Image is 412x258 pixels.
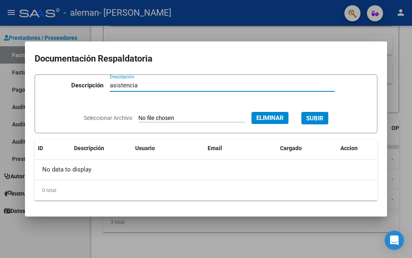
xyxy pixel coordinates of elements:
datatable-header-cell: Cargado [277,140,337,157]
datatable-header-cell: ID [35,140,71,157]
span: Email [208,145,222,151]
span: Seleccionar Archivo [84,115,132,121]
datatable-header-cell: Usuario [132,140,204,157]
h2: Documentación Respaldatoria [35,51,377,66]
datatable-header-cell: Descripción [71,140,132,157]
span: ID [38,145,43,151]
span: Usuario [135,145,155,151]
button: SUBIR [301,112,328,124]
p: Descripción [71,81,103,90]
div: No data to display [35,160,377,180]
div: 0 total [35,180,377,200]
span: SUBIR [306,115,323,122]
span: Accion [340,145,358,151]
span: Eliminar [256,114,284,122]
button: Eliminar [251,112,288,124]
div: Open Intercom Messenger [385,231,404,250]
span: Descripción [74,145,104,151]
span: Cargado [280,145,302,151]
datatable-header-cell: Email [204,140,277,157]
datatable-header-cell: Accion [337,140,377,157]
